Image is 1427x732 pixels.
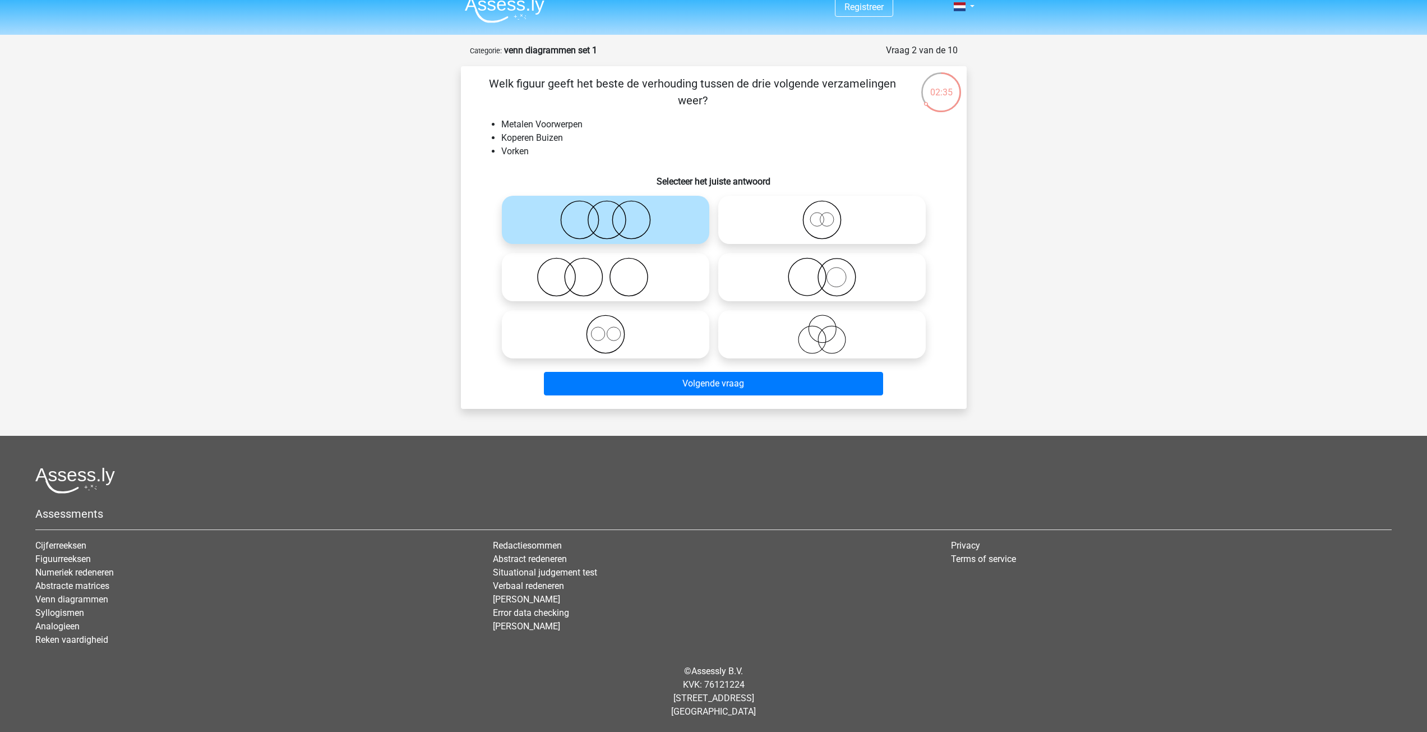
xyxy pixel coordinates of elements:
a: Redactiesommen [493,540,562,551]
h6: Selecteer het juiste antwoord [479,167,949,187]
a: Syllogismen [35,607,84,618]
a: Reken vaardigheid [35,634,108,645]
a: Situational judgement test [493,567,597,578]
button: Volgende vraag [544,372,883,395]
small: Categorie: [470,47,502,55]
a: Error data checking [493,607,569,618]
a: Registreer [844,2,884,12]
a: Venn diagrammen [35,594,108,605]
li: Koperen Buizen [501,131,949,145]
p: Welk figuur geeft het beste de verhouding tussen de drie volgende verzamelingen weer? [479,75,907,109]
li: Metalen Voorwerpen [501,118,949,131]
a: [PERSON_NAME] [493,621,560,632]
a: Abstract redeneren [493,554,567,564]
a: Assessly B.V. [691,666,743,676]
a: Privacy [951,540,980,551]
a: Analogieen [35,621,80,632]
a: Cijferreeksen [35,540,86,551]
strong: venn diagrammen set 1 [504,45,597,56]
a: [PERSON_NAME] [493,594,560,605]
li: Vorken [501,145,949,158]
a: Numeriek redeneren [35,567,114,578]
div: © KVK: 76121224 [STREET_ADDRESS] [GEOGRAPHIC_DATA] [27,656,1400,728]
a: Abstracte matrices [35,581,109,591]
a: Figuurreeksen [35,554,91,564]
a: Terms of service [951,554,1016,564]
div: Vraag 2 van de 10 [886,44,958,57]
img: Assessly logo [35,467,115,494]
a: Verbaal redeneren [493,581,564,591]
h5: Assessments [35,507,1392,521]
div: 02:35 [920,71,962,99]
